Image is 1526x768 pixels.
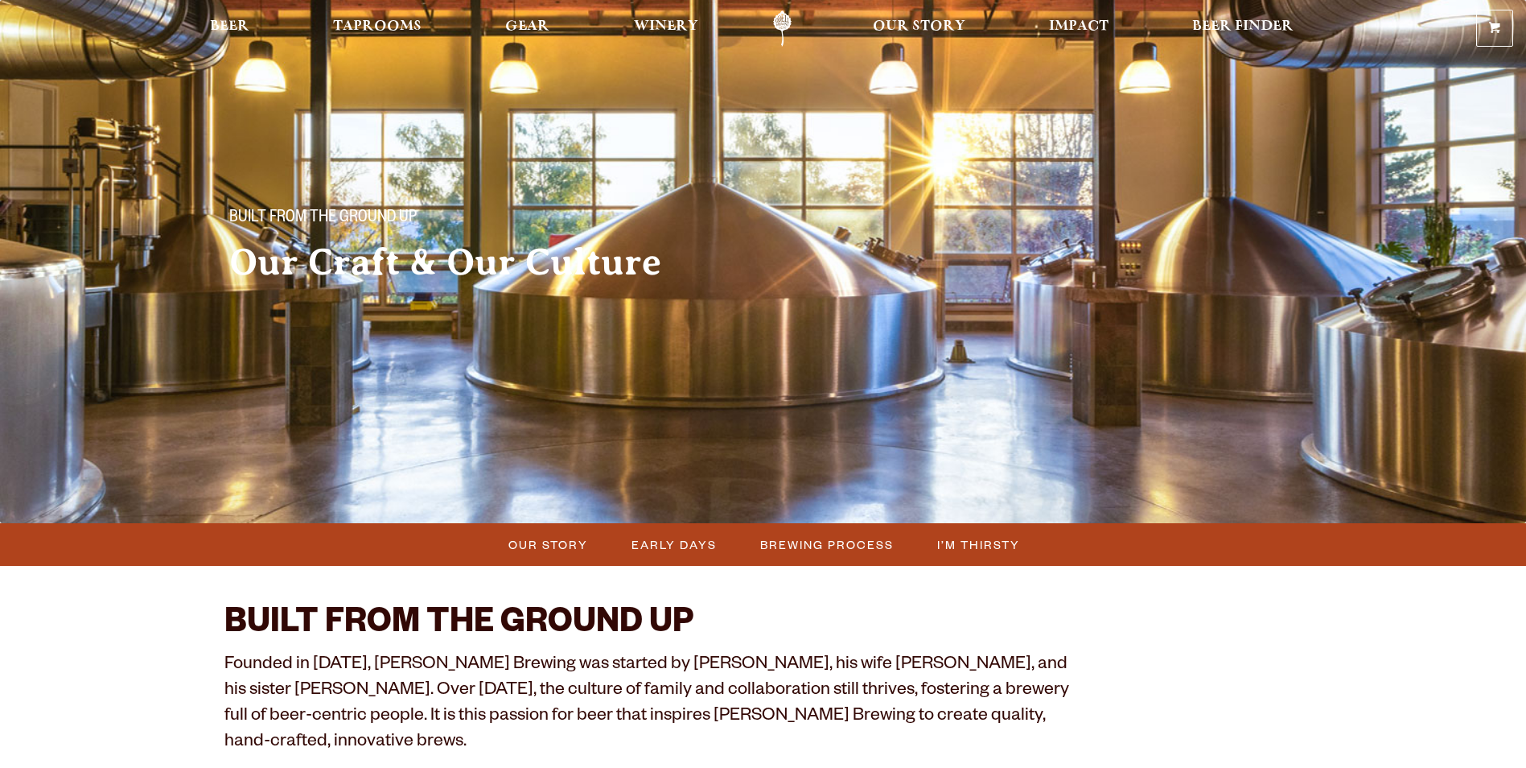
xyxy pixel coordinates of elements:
[505,20,549,33] span: Gear
[1192,20,1294,33] span: Beer Finder
[229,242,731,283] h2: Our Craft & Our Culture
[508,533,588,556] span: Our Story
[631,533,717,556] span: Early Days
[623,10,709,47] a: Winery
[1039,10,1119,47] a: Impact
[634,20,698,33] span: Winery
[333,20,422,33] span: Taprooms
[862,10,976,47] a: Our Story
[622,533,725,556] a: Early Days
[928,533,1028,556] a: I’m Thirsty
[495,10,560,47] a: Gear
[937,533,1020,556] span: I’m Thirsty
[224,606,1074,645] h2: BUILT FROM THE GROUND UP
[323,10,432,47] a: Taprooms
[499,533,596,556] a: Our Story
[210,20,249,33] span: Beer
[1182,10,1304,47] a: Beer Finder
[1049,20,1109,33] span: Impact
[760,533,894,556] span: Brewing Process
[199,10,260,47] a: Beer
[751,533,902,556] a: Brewing Process
[873,20,965,33] span: Our Story
[752,10,812,47] a: Odell Home
[229,209,417,229] span: Built From The Ground Up
[224,654,1074,757] p: Founded in [DATE], [PERSON_NAME] Brewing was started by [PERSON_NAME], his wife [PERSON_NAME], an...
